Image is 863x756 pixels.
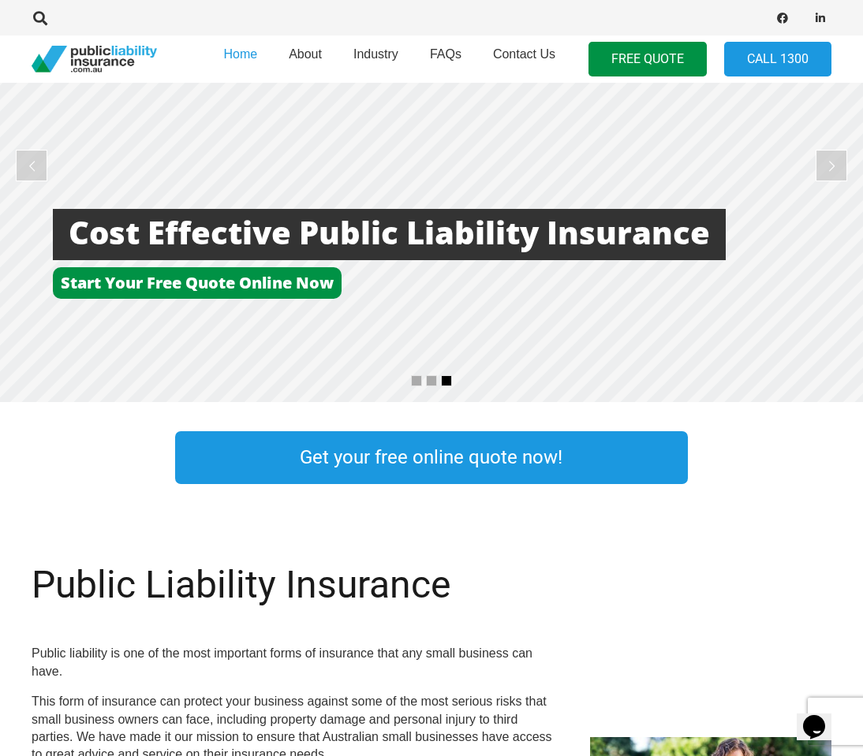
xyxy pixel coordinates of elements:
[223,47,257,61] span: Home
[24,11,56,25] a: Search
[414,31,477,88] a: FAQs
[797,693,847,740] iframe: chat widget
[724,42,831,77] a: Call 1300
[809,7,831,29] a: LinkedIn
[493,47,555,61] span: Contact Us
[273,31,338,88] a: About
[289,47,322,61] span: About
[477,31,571,88] a: Contact Us
[175,431,687,484] a: Get your free online quote now!
[32,645,552,680] p: Public liability is one of the most important forms of insurance that any small business can have.
[338,31,414,88] a: Industry
[32,46,157,73] a: pli_logotransparent
[430,47,461,61] span: FAQs
[719,427,863,488] a: Link
[207,31,273,88] a: Home
[588,42,707,77] a: FREE QUOTE
[771,7,794,29] a: Facebook
[353,47,398,61] span: Industry
[32,562,552,608] h1: Public Liability Insurance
